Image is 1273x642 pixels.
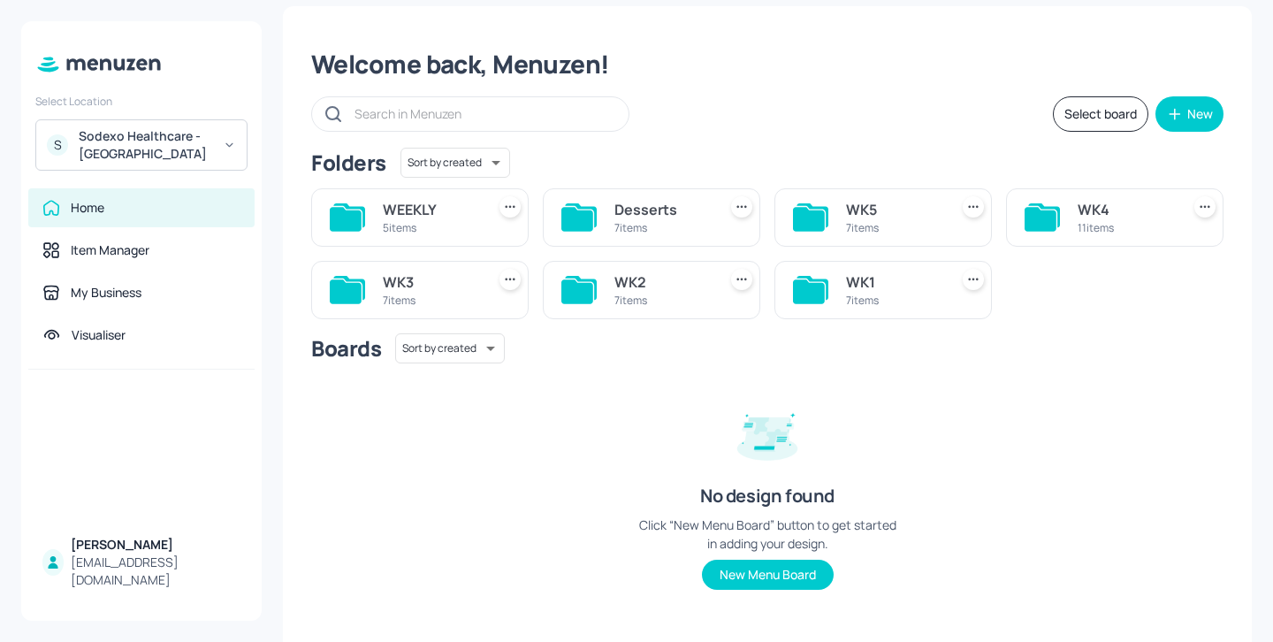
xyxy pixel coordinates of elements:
[71,241,149,259] div: Item Manager
[47,134,68,156] div: S
[72,326,126,344] div: Visualiser
[846,199,941,220] div: WK5
[846,271,941,293] div: WK1
[354,101,611,126] input: Search in Menuzen
[71,199,104,217] div: Home
[1078,220,1173,235] div: 11 items
[635,516,900,553] div: Click “New Menu Board” button to get started in adding your design.
[614,220,710,235] div: 7 items
[383,220,478,235] div: 5 items
[614,271,710,293] div: WK2
[846,220,941,235] div: 7 items
[614,199,710,220] div: Desserts
[79,127,212,163] div: Sodexo Healthcare - [GEOGRAPHIC_DATA]
[311,149,386,177] div: Folders
[1155,96,1223,132] button: New
[614,293,710,308] div: 7 items
[400,145,510,180] div: Sort by created
[1053,96,1148,132] button: Select board
[35,94,248,109] div: Select Location
[395,331,505,366] div: Sort by created
[846,293,941,308] div: 7 items
[71,536,240,554] div: [PERSON_NAME]
[700,484,835,508] div: No design found
[383,199,478,220] div: WEEKLY
[1078,199,1173,220] div: WK4
[383,271,478,293] div: WK3
[71,284,141,302] div: My Business
[702,560,834,590] button: New Menu Board
[723,388,812,477] img: design-empty
[383,293,478,308] div: 7 items
[71,554,240,589] div: [EMAIL_ADDRESS][DOMAIN_NAME]
[311,334,381,363] div: Boards
[311,49,1223,80] div: Welcome back, Menuzen!
[1187,108,1213,120] div: New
